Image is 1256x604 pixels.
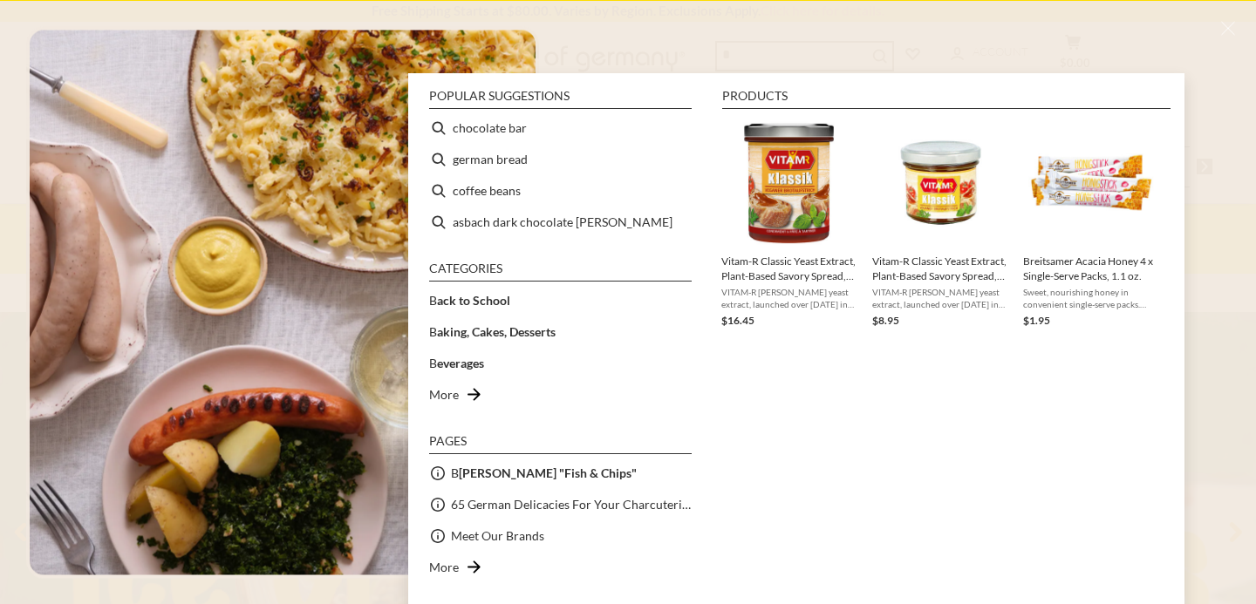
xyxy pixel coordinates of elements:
[1023,254,1160,283] span: Breitsamer Acacia Honey 4 x Single-Serve Packs, 1.1 oz.
[429,262,692,282] li: Categories
[1023,286,1160,310] span: Sweet, nourishing honey in convenient single-serve packs. Perfect for travels and picnics, when y...
[437,293,510,308] b: ack to School
[872,314,899,327] span: $8.95
[451,463,637,483] a: B[PERSON_NAME] "Fish & Chips"
[865,112,1016,336] li: Vitam-R Classic Yeast Extract, Plant-Based Savory Spread, 4.4 oz
[451,463,637,483] span: B
[1028,119,1155,246] img: Breitsamer Honey Stick Singles
[459,465,637,480] b: [PERSON_NAME] "Fish & Chips"
[721,254,858,283] span: Vitam-R Classic Yeast Extract, Plant-Based Savory Spread, 8.8 oz
[422,520,699,552] li: Meet Our Brands
[714,112,865,336] li: Vitam-R Classic Yeast Extract, Plant-Based Savory Spread, 8.8 oz
[422,316,699,348] li: Baking, Cakes, Desserts
[422,379,699,411] li: More
[722,90,1171,109] li: Products
[422,175,699,207] li: coffee beans
[437,356,484,370] b: everages
[721,314,754,327] span: $16.45
[429,290,510,310] a: Back to School
[422,552,699,583] li: More
[872,119,1009,329] a: Vitam-R Classic Yeast ExtractVitam-R Classic Yeast Extract, Plant-Based Savory Spread, 4.4 ozVITA...
[1016,112,1167,336] li: Breitsamer Acacia Honey 4 x Single-Serve Packs, 1.1 oz.
[872,286,1009,310] span: VITAM-R [PERSON_NAME] yeast extract, launched over [DATE] in [GEOGRAPHIC_DATA], adds an aromatic ...
[1023,314,1050,327] span: $1.95
[437,324,556,339] b: aking, Cakes, Desserts
[429,435,692,454] li: Pages
[872,254,1009,283] span: Vitam-R Classic Yeast Extract, Plant-Based Savory Spread, 4.4 oz
[422,458,699,489] li: B[PERSON_NAME] "Fish & Chips"
[422,112,699,144] li: chocolate bar
[451,526,544,546] a: Meet Our Brands
[422,489,699,520] li: 65 German Delicacies For Your Charcuterie Board
[422,285,699,316] li: Back to School
[721,119,858,329] a: Vitam-R Classic Yeast Extract, Plant-Based Savory Spread, 8.8 ozVITAM-R [PERSON_NAME] yeast extra...
[877,119,1004,246] img: Vitam-R Classic Yeast Extract
[429,353,484,373] a: Beverages
[429,322,556,342] a: Baking, Cakes, Desserts
[721,286,858,310] span: VITAM-R [PERSON_NAME] yeast extract, launched over [DATE] in [GEOGRAPHIC_DATA], adds an aromatic ...
[1023,119,1160,329] a: Breitsamer Honey Stick SinglesBreitsamer Acacia Honey 4 x Single-Serve Packs, 1.1 oz.Sweet, nouri...
[451,494,692,514] a: 65 German Delicacies For Your Charcuterie Board
[422,348,699,379] li: Beverages
[429,90,692,109] li: Popular suggestions
[422,144,699,175] li: german bread
[422,207,699,238] li: asbach dark chocolate brandy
